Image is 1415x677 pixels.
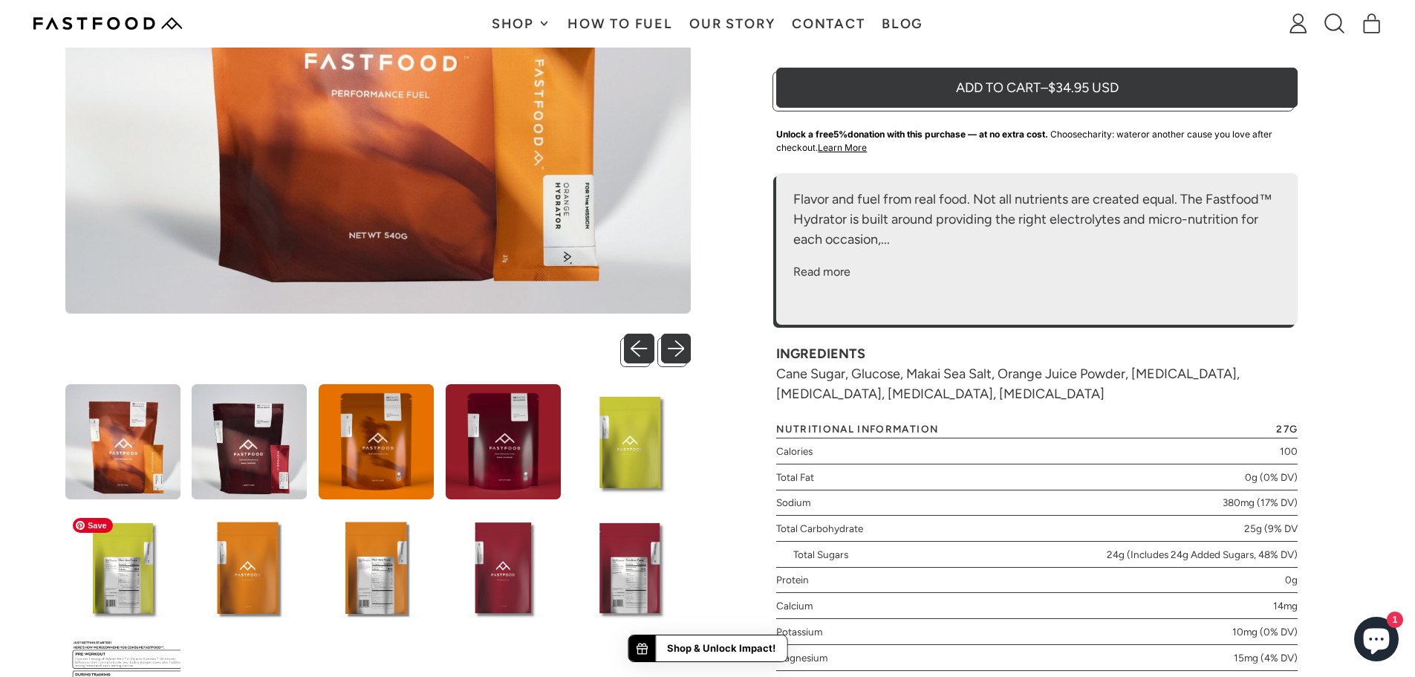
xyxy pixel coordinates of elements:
span: Shop [492,17,538,30]
span: Save [73,518,113,533]
span: 27g [1276,424,1298,434]
img: Hydrator - Fastfood- Orange- Nutrition Label [319,511,434,626]
div: Cane Sugar, Glucose, Makai Sea Salt, Orange Juice Powder, [MEDICAL_DATA], [MEDICAL_DATA], [MEDICA... [776,344,1298,404]
span: 15mg (4% DV) [1234,650,1298,665]
span: Total Fat [776,470,814,485]
span: Magnesium [776,650,827,665]
span: 380mg (17% DV) [1223,495,1298,510]
img: Hydrator - Fastfood- lemon lime flavor nutrition label [65,511,180,626]
strong: INGREDIENTS [776,346,865,362]
img: Hydrator - Fastfood- Raspberry and pomegranate flavor [446,511,561,626]
span: Total Sugars [793,547,848,562]
span: Nutritional information [776,424,938,434]
span: Protein [776,572,809,587]
span: Calories [776,444,813,459]
img: Hydrator - Fastfood- Orange flavor [192,511,307,626]
span: 10mg (0% DV) [1232,624,1298,639]
div: Flavor and fuel from real food. Not all nutrients are created equal. The Fastfood™ Hydrator is bu... [793,190,1281,250]
span: 0g (0% DV) [1245,470,1298,485]
span: 100 [1280,444,1298,459]
img: Hydrator - Fastfood Raspberry pomegranate flavor nutrition label [573,511,688,626]
span: 24g (Includes 24g Added Sugars, 48% DV) [1107,547,1298,562]
button: Read more [793,263,850,281]
img: Hydrator - Fastfood [319,384,434,499]
span: 0g [1285,572,1298,587]
button: Add to Cart [776,68,1298,108]
img: Hydrator - Fastfood [192,384,307,499]
span: Sodium [776,495,810,510]
span: Total Carbohydrate [776,521,863,536]
inbox-online-store-chat: Shopify online store chat [1350,617,1403,665]
span: 14mg [1273,598,1298,613]
img: Hydrator - Fastfood [573,384,688,499]
img: Hydrator - Fastfood [65,384,180,499]
span: Potassium [776,624,822,639]
img: Fastfood [33,17,182,30]
img: Hydrator - Fastfood [446,384,561,499]
span: Calcium [776,598,813,613]
span: 25g (9% DV [1244,521,1298,536]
